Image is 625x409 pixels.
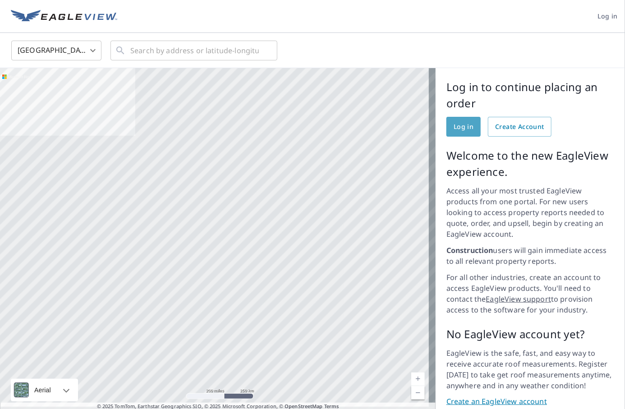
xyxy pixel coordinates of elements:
[446,245,614,267] p: users will gain immediate access to all relevant property reports.
[488,117,551,137] a: Create Account
[486,294,551,304] a: EagleView support
[446,326,614,342] p: No EagleView account yet?
[446,117,481,137] a: Log in
[130,38,259,63] input: Search by address or latitude-longitude
[411,372,425,386] a: Current Level 5, Zoom In
[446,185,614,239] p: Access all your most trusted EagleView products from one portal. For new users looking to access ...
[11,38,101,63] div: [GEOGRAPHIC_DATA]
[446,396,614,407] a: Create an EagleView account
[11,10,117,23] img: EV Logo
[446,147,614,180] p: Welcome to the new EagleView experience.
[411,386,425,400] a: Current Level 5, Zoom Out
[446,348,614,391] p: EagleView is the safe, fast, and easy way to receive accurate roof measurements. Register [DATE] ...
[446,272,614,315] p: For all other industries, create an account to access EagleView products. You'll need to contact ...
[11,379,78,401] div: Aerial
[446,245,493,255] strong: Construction
[446,79,614,111] p: Log in to continue placing an order
[454,121,473,133] span: Log in
[598,11,618,22] span: Log in
[32,379,54,401] div: Aerial
[495,121,544,133] span: Create Account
